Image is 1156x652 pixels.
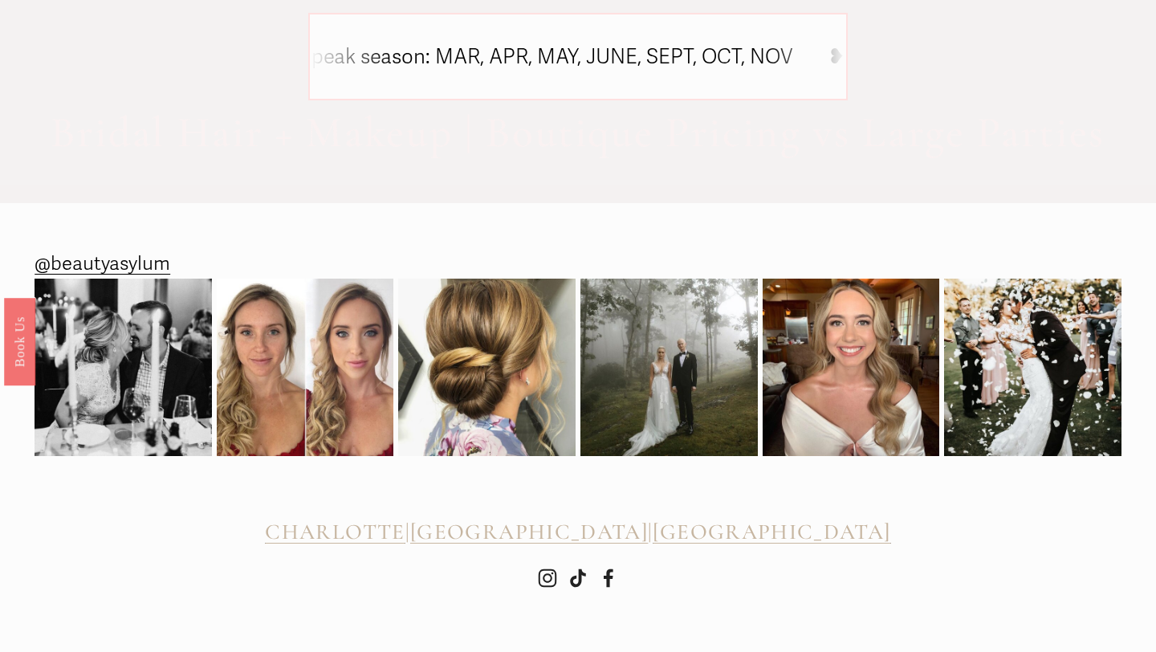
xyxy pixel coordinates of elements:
[568,568,588,588] a: TikTok
[580,279,758,456] img: Picture perfect 💫 @beautyasylum_charlotte @apryl_naylor_makeup #beautyasylum_apryl @uptownfunkyou...
[410,519,648,545] span: [GEOGRAPHIC_DATA]
[599,568,618,588] a: Facebook
[35,279,212,456] img: Rehearsal dinner vibes from Raleigh, NC. We added a subtle braid at the top before we created her...
[51,107,1105,158] span: Bridal Hair + Makeup | Boutique Pricing vs Large Parties
[265,520,405,545] a: CHARLOTTE
[648,519,653,545] span: |
[35,247,170,281] a: @beautyasylum
[217,279,394,456] img: It&rsquo;s been a while since we&rsquo;ve shared a before and after! Subtle makeup &amp; romantic...
[405,519,410,545] span: |
[398,262,576,473] img: So much pretty from this weekend! Here&rsquo;s one from @beautyasylum_charlotte #beautyasylum @up...
[4,298,35,385] a: Book Us
[944,257,1121,479] img: 2020 didn&rsquo;t stop this wedding celebration! 🎊😍🎉 @beautyasylum_atlanta #beautyasylum @bridal_...
[653,520,890,545] a: [GEOGRAPHIC_DATA]
[410,520,648,545] a: [GEOGRAPHIC_DATA]
[763,279,940,456] img: Going into the wedding weekend with some bridal inspo for ya! 💫 @beautyasylum_charlotte #beautyas...
[289,45,793,70] tspan: ❥ peak season: MAR, APR, MAY, JUNE, SEPT, OCT, NOV
[265,519,405,545] span: CHARLOTTE
[538,568,557,588] a: Instagram
[653,519,890,545] span: [GEOGRAPHIC_DATA]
